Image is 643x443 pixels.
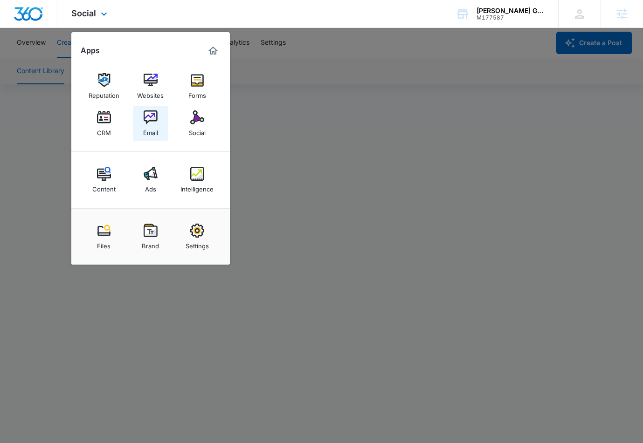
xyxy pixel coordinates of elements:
[180,68,215,104] a: Forms
[180,162,215,198] a: Intelligence
[477,7,545,14] div: account name
[137,87,164,99] div: Websites
[180,181,214,193] div: Intelligence
[97,238,111,250] div: Files
[143,124,158,136] div: Email
[86,106,122,141] a: CRM
[133,219,168,254] a: Brand
[97,124,111,136] div: CRM
[180,219,215,254] a: Settings
[86,162,122,198] a: Content
[71,8,96,18] span: Social
[133,68,168,104] a: Websites
[189,124,206,136] div: Social
[188,87,206,99] div: Forms
[133,162,168,198] a: Ads
[145,181,156,193] div: Ads
[477,14,545,21] div: account id
[133,106,168,141] a: Email
[86,219,122,254] a: Files
[180,106,215,141] a: Social
[89,87,119,99] div: Reputation
[142,238,159,250] div: Brand
[186,238,209,250] div: Settings
[206,43,221,58] a: Marketing 360® Dashboard
[81,46,100,55] h2: Apps
[86,68,122,104] a: Reputation
[92,181,116,193] div: Content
